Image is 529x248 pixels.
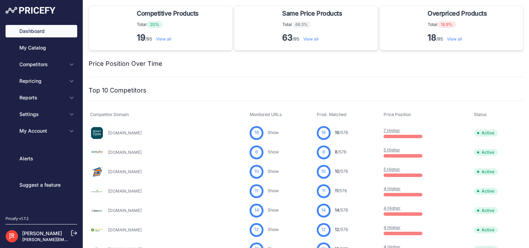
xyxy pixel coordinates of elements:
[108,208,142,213] a: [DOMAIN_NAME]
[384,167,400,172] a: 5 Higher
[384,128,400,133] a: 7 Higher
[335,188,347,193] a: 11/576
[19,61,65,68] span: Competitors
[474,130,498,136] span: Active
[137,32,201,43] p: /95
[384,225,401,230] a: 4 Higher
[19,111,65,118] span: Settings
[321,207,326,214] span: 14
[19,78,65,85] span: Repricing
[254,207,259,214] span: 14
[335,130,339,135] span: 19
[321,168,326,175] span: 10
[474,188,498,195] span: Active
[428,32,490,43] p: /95
[282,33,293,43] strong: 63
[474,149,498,156] span: Active
[282,21,345,28] p: Total
[89,86,146,95] h2: Top 10 Competitors
[137,9,199,18] span: Competitive Products
[428,33,436,43] strong: 18
[335,149,347,154] a: 8/576
[6,42,77,54] a: My Catalog
[90,112,129,117] span: Competitor Domain
[268,169,279,174] a: Show
[474,112,487,117] span: Status
[384,112,411,117] span: Price Position
[255,188,258,194] span: 11
[322,149,325,156] span: 8
[437,21,456,28] span: 18.9%
[303,36,319,42] a: View all
[255,149,258,156] span: 8
[384,147,400,152] a: 5 Higher
[322,188,325,194] span: 11
[335,130,348,135] a: 19/576
[321,227,326,233] span: 12
[6,58,77,71] button: Competitors
[6,75,77,87] button: Repricing
[254,227,259,233] span: 12
[146,21,163,28] span: 20%
[6,25,77,37] a: Dashboard
[474,168,498,175] span: Active
[6,216,29,222] div: Pricefy v1.7.2
[428,21,490,28] p: Total
[6,91,77,104] button: Reports
[6,179,77,191] a: Suggest a feature
[292,21,311,28] span: 66.3%
[6,25,77,207] nav: Sidebar
[335,207,339,213] span: 14
[108,169,142,174] a: [DOMAIN_NAME]
[268,207,279,213] a: Show
[335,227,348,232] a: 12/576
[335,227,339,232] span: 12
[474,227,498,233] span: Active
[108,227,142,232] a: [DOMAIN_NAME]
[22,237,163,242] a: [PERSON_NAME][EMAIL_ADDRESS][PERSON_NAME][DOMAIN_NAME]
[447,36,462,42] a: View all
[108,188,142,194] a: [DOMAIN_NAME]
[19,94,65,101] span: Reports
[254,130,259,136] span: 19
[335,169,348,174] a: 10/576
[137,33,145,43] strong: 19
[335,188,338,193] span: 11
[250,112,282,117] span: Monitored URLs
[384,205,401,211] a: 4 Higher
[156,36,171,42] a: View all
[282,32,345,43] p: /95
[268,188,279,193] a: Show
[335,149,338,154] span: 8
[384,186,401,191] a: 4 Higher
[6,125,77,137] button: My Account
[428,9,487,18] span: Overpriced Products
[335,169,339,174] span: 10
[254,168,259,175] span: 10
[108,150,142,155] a: [DOMAIN_NAME]
[6,7,55,14] img: Pricefy Logo
[108,130,142,135] a: [DOMAIN_NAME]
[268,149,279,154] a: Show
[6,152,77,165] a: Alerts
[22,230,62,236] a: [PERSON_NAME]
[268,227,279,232] a: Show
[335,207,348,213] a: 14/576
[89,59,162,69] h2: Price Position Over Time
[282,9,342,18] span: Same Price Products
[321,130,326,136] span: 19
[6,108,77,121] button: Settings
[317,112,347,117] span: Prod. Matched
[19,127,65,134] span: My Account
[137,21,201,28] p: Total
[268,130,279,135] a: Show
[474,207,498,214] span: Active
